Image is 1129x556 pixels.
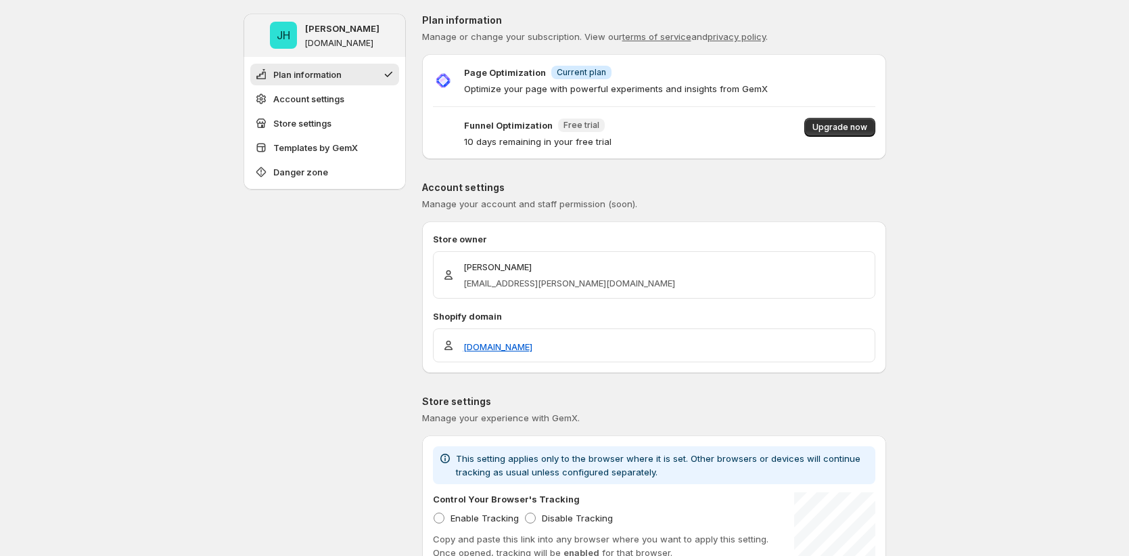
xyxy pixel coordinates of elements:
[422,14,886,27] p: Plan information
[433,232,875,246] p: Store owner
[451,513,519,523] span: Enable Tracking
[305,38,373,49] p: [DOMAIN_NAME]
[464,66,546,79] p: Page Optimization
[273,68,342,81] span: Plan information
[422,395,886,408] p: Store settings
[463,260,675,274] p: [PERSON_NAME]
[273,165,328,179] span: Danger zone
[270,22,297,49] span: Jena Hoang
[433,492,580,506] p: Control Your Browser's Tracking
[464,82,768,95] p: Optimize your page with powerful experiments and insights from GemX
[250,88,399,110] button: Account settings
[422,181,886,194] p: Account settings
[273,141,358,154] span: Templates by GemX
[305,22,379,35] p: [PERSON_NAME]
[433,309,875,323] p: Shopify domain
[422,31,768,42] span: Manage or change your subscription. View our and .
[273,116,331,130] span: Store settings
[812,122,867,133] span: Upgrade now
[464,135,612,148] p: 10 days remaining in your free trial
[250,137,399,158] button: Templates by GemX
[250,64,399,85] button: Plan information
[708,31,766,42] a: privacy policy
[542,513,613,523] span: Disable Tracking
[273,92,344,106] span: Account settings
[250,161,399,183] button: Danger zone
[250,112,399,134] button: Store settings
[422,412,580,423] span: Manage your experience with GemX.
[422,198,637,209] span: Manage your account and staff permission (soon).
[563,120,599,131] span: Free trial
[463,340,532,354] a: [DOMAIN_NAME]
[277,28,290,42] text: JH
[804,118,875,137] button: Upgrade now
[622,31,691,42] a: terms of service
[463,276,675,290] p: [EMAIL_ADDRESS][PERSON_NAME][DOMAIN_NAME]
[433,70,453,91] img: Page Optimization
[456,453,860,477] span: This setting applies only to the browser where it is set. Other browsers or devices will continue...
[557,67,606,78] span: Current plan
[464,119,553,132] p: Funnel Optimization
